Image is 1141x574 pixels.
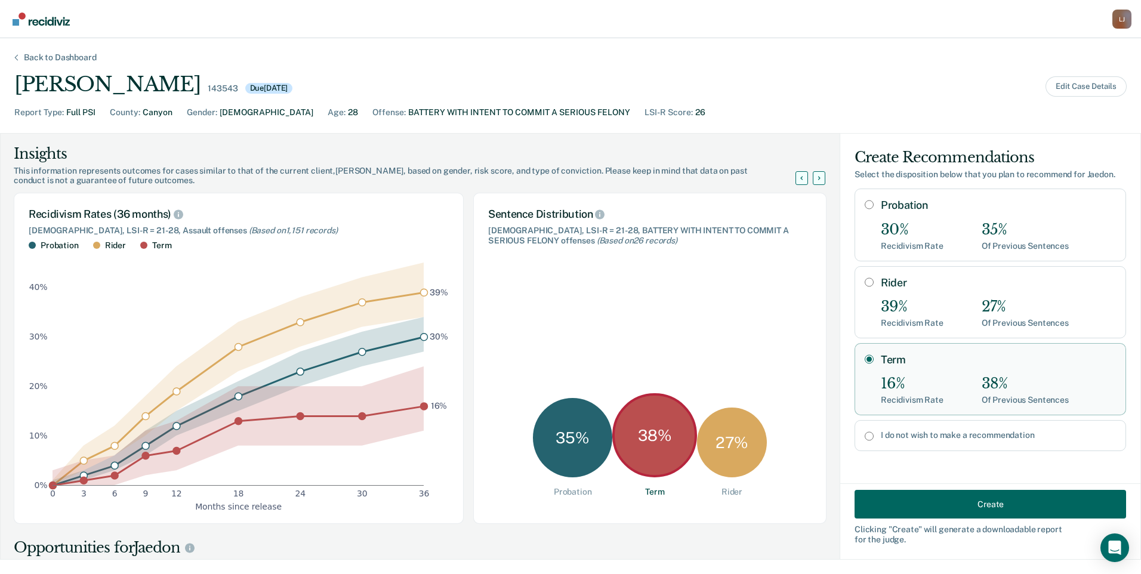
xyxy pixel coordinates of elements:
[195,501,282,511] g: x-axis label
[233,489,244,498] text: 18
[881,395,943,405] div: Recidivism Rate
[112,489,118,498] text: 6
[14,538,827,557] div: Opportunities for Jaedon
[50,489,55,498] text: 0
[66,106,95,119] div: Full PSI
[245,83,293,94] div: Due [DATE]
[1112,10,1131,29] button: Profile dropdown button
[644,106,693,119] div: LSI-R Score :
[152,240,171,251] div: Term
[195,501,282,511] text: Months since release
[1100,533,1129,562] div: Open Intercom Messenger
[881,241,943,251] div: Recidivism Rate
[187,106,217,119] div: Gender :
[419,489,430,498] text: 36
[697,408,767,477] div: 27 %
[721,487,742,497] div: Rider
[881,353,1116,366] label: Term
[29,226,449,236] div: [DEMOGRAPHIC_DATA], LSI-R = 21-28, Assault offenses
[488,208,812,221] div: Sentence Distribution
[695,106,705,119] div: 26
[554,487,592,497] div: Probation
[29,332,48,341] text: 30%
[81,489,87,498] text: 3
[143,106,172,119] div: Canyon
[208,84,238,94] div: 143543
[881,430,1116,440] label: I do not wish to make a recommendation
[105,240,126,251] div: Rider
[430,287,448,297] text: 39%
[408,106,630,119] div: BATTERY WITH INTENT TO COMMIT A SERIOUS FELONY
[29,208,449,221] div: Recidivism Rates (36 months)
[533,398,612,477] div: 35 %
[855,148,1126,167] div: Create Recommendations
[881,298,943,316] div: 39%
[249,226,338,235] span: (Based on 1,151 records )
[143,489,149,498] text: 9
[612,393,697,478] div: 38 %
[14,106,64,119] div: Report Type :
[35,480,48,490] text: 0%
[982,395,1069,405] div: Of Previous Sentences
[881,318,943,328] div: Recidivism Rate
[430,332,448,341] text: 30%
[855,169,1126,180] div: Select the disposition below that you plan to recommend for Jaedon .
[220,106,313,119] div: [DEMOGRAPHIC_DATA]
[171,489,182,498] text: 12
[881,375,943,393] div: 16%
[855,490,1126,519] button: Create
[29,381,48,391] text: 20%
[982,318,1069,328] div: Of Previous Sentences
[881,276,1116,289] label: Rider
[14,144,810,163] div: Insights
[1112,10,1131,29] div: L J
[855,524,1126,545] div: Clicking " Create " will generate a downloadable report for the judge.
[53,263,424,485] g: area
[14,166,810,186] div: This information represents outcomes for cases similar to that of the current client, [PERSON_NAM...
[295,489,306,498] text: 24
[110,106,140,119] div: County :
[13,13,70,26] img: Recidiviz
[645,487,664,497] div: Term
[431,401,448,411] text: 16%
[29,282,48,292] text: 40%
[10,53,111,63] div: Back to Dashboard
[348,106,358,119] div: 28
[357,489,368,498] text: 30
[982,221,1069,239] div: 35%
[982,375,1069,393] div: 38%
[328,106,346,119] div: Age :
[372,106,406,119] div: Offense :
[41,240,79,251] div: Probation
[488,226,812,246] div: [DEMOGRAPHIC_DATA], LSI-R = 21-28, BATTERY WITH INTENT TO COMMIT A SERIOUS FELONY offenses
[881,221,943,239] div: 30%
[14,72,201,97] div: [PERSON_NAME]
[597,236,677,245] span: (Based on 26 records )
[29,282,48,490] g: y-axis tick label
[982,241,1069,251] div: Of Previous Sentences
[430,287,448,411] g: text
[881,199,1116,212] label: Probation
[50,489,429,498] g: x-axis tick label
[982,298,1069,316] div: 27%
[29,431,48,440] text: 10%
[1046,76,1127,97] button: Edit Case Details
